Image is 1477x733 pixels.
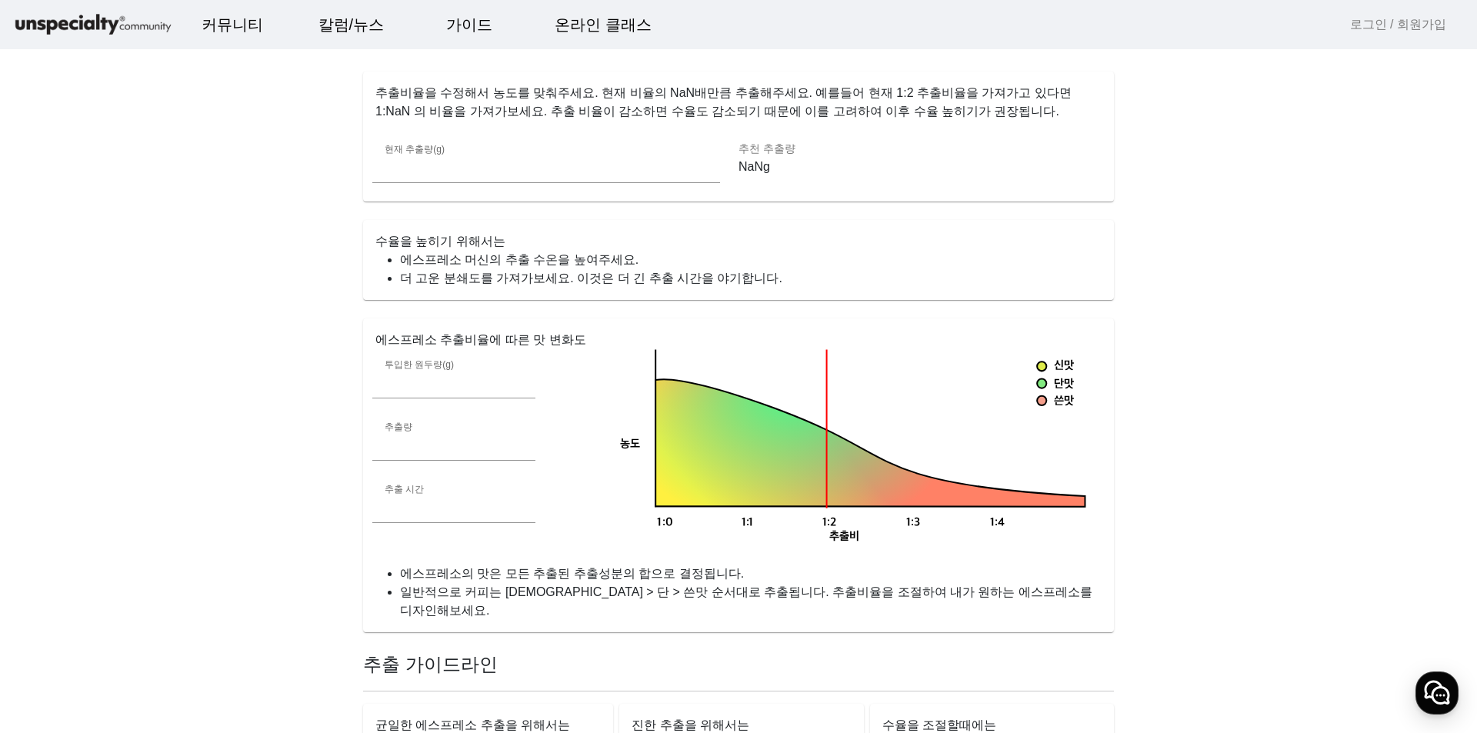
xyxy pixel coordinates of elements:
mat-label: 추출량 [385,421,412,431]
a: 홈 [5,488,102,526]
a: 커뮤니티 [189,4,275,45]
img: logo [12,12,174,38]
li: 에스프레소의 맛은 모든 추출된 추출성분의 합으로 결정됩니다. [400,565,1102,583]
tspan: 신맛 [1054,359,1074,374]
a: 칼럼/뉴스 [306,4,397,45]
tspan: 1:1 [742,515,754,530]
mat-label: 현재 추출량(g) [385,145,445,155]
a: 가이드 [434,4,505,45]
a: 대화 [102,488,198,526]
tspan: 1:0 [658,515,673,530]
mat-label: 추출 시간 [385,484,424,494]
a: 로그인 / 회원가입 [1350,15,1446,34]
p: 추출비율을 수정해서 농도를 맞춰주세요. 현재 비율의 NaN배만큼 추출해주세요. 예를들어 현재 1:2 추출비율을 가져가고 있다면 1:NaN 의 비율을 가져가보세요. 추출 비율이... [363,72,1114,121]
tspan: 추출비 [829,530,859,545]
tspan: 1:3 [906,515,920,530]
p: NaNg [738,158,1086,176]
mat-label: 투입한 원두량(g) [385,359,454,369]
span: 대화 [141,511,159,524]
tspan: 쓴맛 [1054,394,1074,408]
mat-card-title: 에스프레소 추출비율에 따른 맛 변화도 [375,331,586,349]
tspan: 1:4 [990,515,1005,530]
tspan: 1:2 [822,515,836,530]
tspan: 단맛 [1054,377,1074,391]
span: 홈 [48,511,58,523]
tspan: 농도 [621,437,641,451]
mat-card-title: 수율을 높히기 위해서는 [375,232,505,251]
span: 설정 [238,511,256,523]
mat-label: 추천 추출량 [738,142,795,155]
li: 더 고운 분쇄도를 가져가보세요. 이것은 더 긴 추출 시간을 야기합니다. [400,269,1102,288]
a: 설정 [198,488,295,526]
li: 에스프레소 머신의 추출 수온을 높여주세요. [400,251,1102,269]
li: 일반적으로 커피는 [DEMOGRAPHIC_DATA] > 단 > 쓴맛 순서대로 추출됩니다. 추출비율을 조절하여 내가 원하는 에스프레소를 디자인해보세요. [400,583,1102,620]
a: 온라인 클래스 [542,4,664,45]
h2: 추출 가이드라인 [363,651,1114,678]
